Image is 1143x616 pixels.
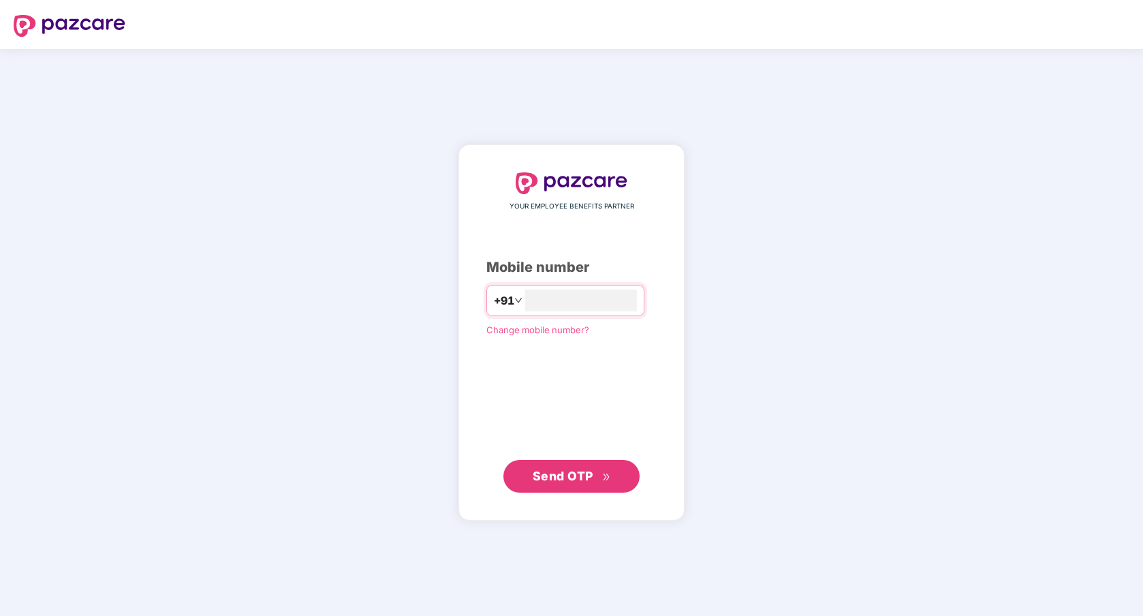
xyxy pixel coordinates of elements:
[533,469,593,483] span: Send OTP
[510,201,634,212] span: YOUR EMPLOYEE BENEFITS PARTNER
[494,292,514,309] span: +91
[503,460,640,493] button: Send OTPdouble-right
[486,257,657,278] div: Mobile number
[486,324,589,335] a: Change mobile number?
[14,15,125,37] img: logo
[516,172,627,194] img: logo
[602,473,611,482] span: double-right
[514,296,522,305] span: down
